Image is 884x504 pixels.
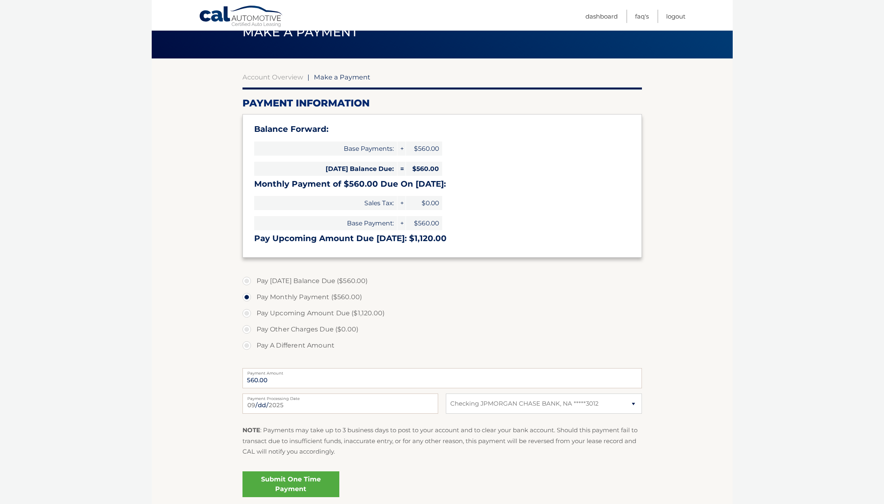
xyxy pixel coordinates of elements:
h2: Payment Information [242,97,642,109]
a: Cal Automotive [199,5,284,29]
span: $560.00 [406,216,442,230]
label: Pay Other Charges Due ($0.00) [242,321,642,337]
label: Pay Monthly Payment ($560.00) [242,289,642,305]
h3: Pay Upcoming Amount Due [DATE]: $1,120.00 [254,233,630,244]
span: + [397,216,405,230]
span: = [397,162,405,176]
h3: Monthly Payment of $560.00 Due On [DATE]: [254,179,630,189]
span: Base Payments: [254,142,397,156]
span: Make a Payment [242,25,358,40]
label: Payment Processing Date [242,394,438,400]
a: Submit One Time Payment [242,471,339,497]
span: $560.00 [406,142,442,156]
span: Sales Tax: [254,196,397,210]
label: Pay [DATE] Balance Due ($560.00) [242,273,642,289]
label: Payment Amount [242,368,642,375]
label: Pay A Different Amount [242,337,642,354]
span: + [397,142,405,156]
span: [DATE] Balance Due: [254,162,397,176]
a: Dashboard [585,10,618,23]
span: | [307,73,309,81]
span: $0.00 [406,196,442,210]
h3: Balance Forward: [254,124,630,134]
span: + [397,196,405,210]
p: : Payments may take up to 3 business days to post to your account and to clear your bank account.... [242,425,642,457]
label: Pay Upcoming Amount Due ($1,120.00) [242,305,642,321]
strong: NOTE [242,426,260,434]
span: Make a Payment [314,73,370,81]
input: Payment Date [242,394,438,414]
span: Base Payment: [254,216,397,230]
a: Account Overview [242,73,303,81]
a: FAQ's [635,10,649,23]
a: Logout [666,10,685,23]
span: $560.00 [406,162,442,176]
input: Payment Amount [242,368,642,388]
